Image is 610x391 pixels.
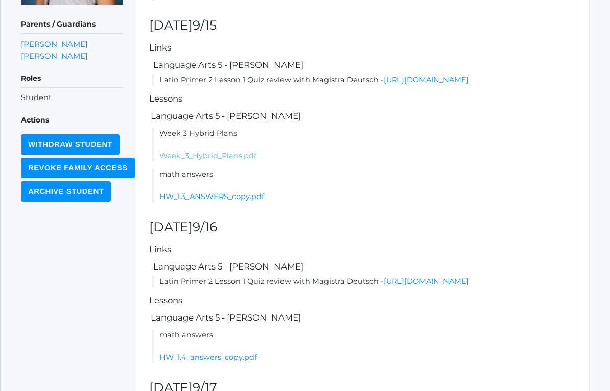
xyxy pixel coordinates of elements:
h2: [DATE] [149,220,576,234]
a: HW_1.3_ANSWERS_copy.pdf [159,192,264,201]
h5: Lessons [149,296,576,305]
h5: Actions [21,112,123,129]
h5: Parents / Guardians [21,16,123,33]
h5: Language Arts 5 - [PERSON_NAME] [152,262,576,271]
input: Revoke Family Access [21,158,135,178]
h5: Roles [21,70,123,87]
a: [PERSON_NAME] [21,50,88,62]
h5: Links [149,245,576,254]
li: Week 3 Hybrid Plans [152,128,576,161]
h5: Lessons [149,94,576,103]
li: math answers [152,169,576,202]
a: [URL][DOMAIN_NAME] [384,75,469,84]
a: HW_1.4_answers_copy.pdf [159,353,257,362]
h5: Links [149,43,576,52]
h5: Language Arts 5 - [PERSON_NAME] [152,60,576,69]
h5: Language Arts 5 - [PERSON_NAME] [149,313,576,322]
a: [PERSON_NAME] [21,38,88,50]
li: Latin Primer 2 Lesson 1 Quiz review with Magistra Deutsch - [152,276,576,287]
h5: Language Arts 5 - [PERSON_NAME] [149,111,576,120]
span: 9/16 [193,219,217,234]
input: Withdraw Student [21,134,120,155]
li: math answers [152,330,576,363]
li: Student [21,92,123,104]
a: Week_3_Hybrid_Plans.pdf [159,151,256,160]
a: [URL][DOMAIN_NAME] [384,277,469,286]
input: Archive Student [21,181,111,202]
span: 9/15 [193,17,217,33]
h2: [DATE] [149,18,576,33]
li: Latin Primer 2 Lesson 1 Quiz review with Magistra Deutsch - [152,75,576,86]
